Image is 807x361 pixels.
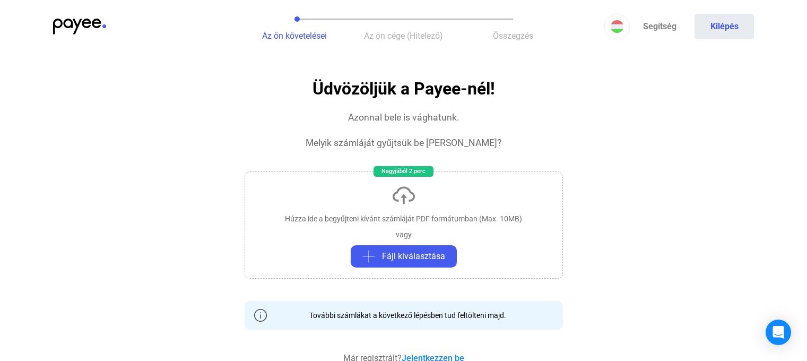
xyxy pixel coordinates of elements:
[53,19,106,35] img: payee-logo
[766,320,791,345] div: Open Intercom Messenger
[396,229,412,240] div: vagy
[285,213,522,224] div: Húzza ide a begyűjteni kívánt számláját PDF formátumban (Max. 10MB)
[611,20,623,33] img: HU
[306,136,501,149] div: Melyik számláját gyűjtsük be [PERSON_NAME]?
[262,31,327,41] span: Az ön követelései
[254,309,267,322] img: info-grey-outline
[348,111,459,124] div: Azonnal bele is vághatunk.
[301,310,506,321] div: További számlákat a következő lépésben tud feltölteni majd.
[362,250,375,263] img: plus-grey
[351,245,457,268] button: plus-greyFájl kiválasztása
[374,166,433,177] div: Nagyjából 2 perc
[630,14,689,39] a: Segítség
[382,250,445,263] span: Fájl kiválasztása
[604,14,630,39] button: HU
[695,14,754,39] button: Kilépés
[364,31,443,41] span: Az ön cége (Hitelező)
[391,183,416,208] img: upload-cloud
[313,80,495,98] h1: Üdvözöljük a Payee-nél!
[493,31,533,41] span: Összegzés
